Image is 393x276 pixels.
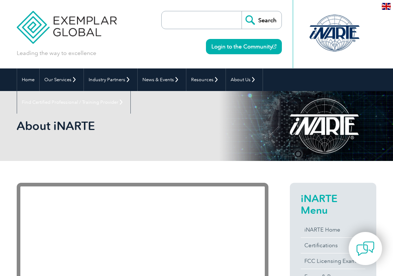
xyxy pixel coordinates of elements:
a: iNARTE Home [301,222,365,237]
a: Find Certified Professional / Training Provider [17,91,130,114]
a: Certifications [301,238,365,253]
a: Industry Partners [84,68,137,91]
img: open_square.png [272,44,276,48]
a: Login to the Community [206,39,282,54]
a: About Us [226,68,263,91]
p: Leading the way to excellence [17,49,96,57]
h2: iNARTE Menu [301,193,365,216]
h2: About iNARTE [17,120,268,132]
input: Search [242,11,281,29]
a: Our Services [40,68,84,91]
img: contact-chat.png [356,240,374,258]
a: News & Events [138,68,186,91]
a: Resources [186,68,226,91]
a: Home [17,68,39,91]
img: en [382,3,391,10]
a: FCC Licensing Exams [301,253,365,269]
